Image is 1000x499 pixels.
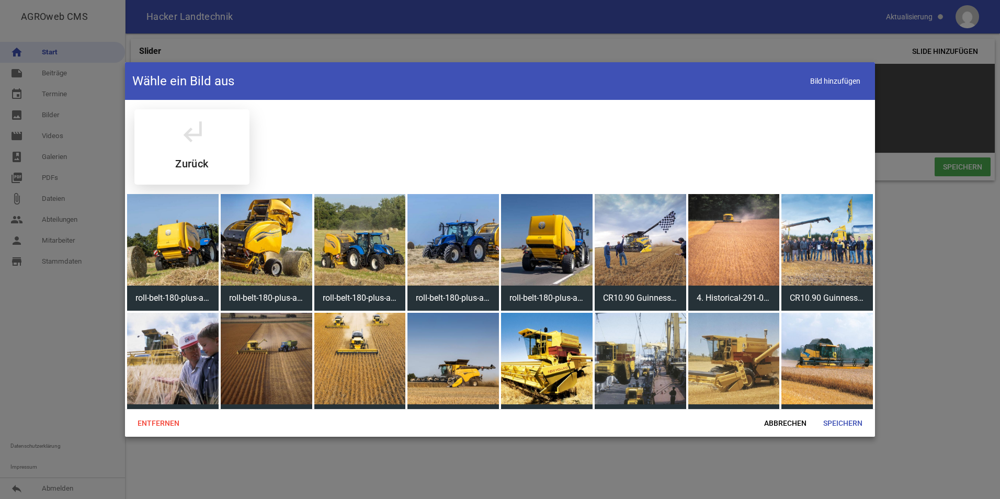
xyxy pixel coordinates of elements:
[221,285,312,312] span: roll-belt-180-plus-and-150-plus-pre-agritechnica-2025-01.jpg
[407,285,499,312] span: roll-belt-180-plus-and-150-plus-pre-agritechnica-2025-05.jpg
[127,285,219,312] span: roll-belt-180-plus-and-150-plus-pre-agritechnica-2025-03.jpg
[756,414,815,433] span: Abbrechen
[688,285,780,312] span: 4. Historical-291-09_691555.jpg
[688,403,780,430] span: New Holland TR70 Historical 1975_691579.jpg
[127,403,219,430] span: Historical_039_13_691557.jpg
[501,285,593,312] span: roll-belt-180-plus-and-150-plus-pre-agritechnica-2025-02.jpg
[781,285,873,312] span: CR10.90 Guinness World Record_691559.jpg
[595,403,686,430] span: New Holland TR85 Historical 1979_691566.jpg
[314,403,406,430] span: New Holland CR9060_691575.jpg
[407,403,499,430] span: New Holland CR9.90_691558.jpg
[815,414,871,433] span: Speichern
[595,285,686,312] span: CR10.90 Guinness World Record 1_691553.jpg
[134,109,249,185] div: NEW HOLLAND
[132,73,234,89] h4: Wähle ein Bild aus
[175,158,208,169] h5: Zurück
[177,117,207,146] i: subdirectory_arrow_left
[129,414,188,433] span: Entfernen
[803,71,868,92] span: Bild hinzufügen
[781,403,873,430] span: New Holland CR980_691573.jpg
[501,403,593,430] span: New Holland TR70_691545.jpg
[221,403,312,430] span: Historical-292-01_691556.jpg
[314,285,406,312] span: roll-belt-180-plus-and-150-plus-pre-agritechnica-2025-04.jpg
